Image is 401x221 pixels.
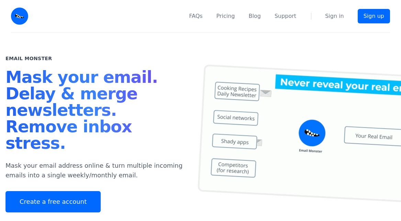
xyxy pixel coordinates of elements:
a: Create a free account [5,191,101,212]
img: Email Monster [11,8,28,25]
p: Mask your email address online & turn multiple incoming emails into a single weekly/monthly email. [5,161,184,180]
h2: Email Monster [5,55,52,62]
a: Sign in [325,12,344,20]
a: Sign up [358,9,390,23]
a: FAQs [189,12,202,20]
a: Blog [249,12,261,20]
a: Support [275,12,296,20]
h1: Mask your email. Delay & merge newsletters. Remove inbox stress. [5,69,184,154]
a: Pricing [216,12,235,20]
